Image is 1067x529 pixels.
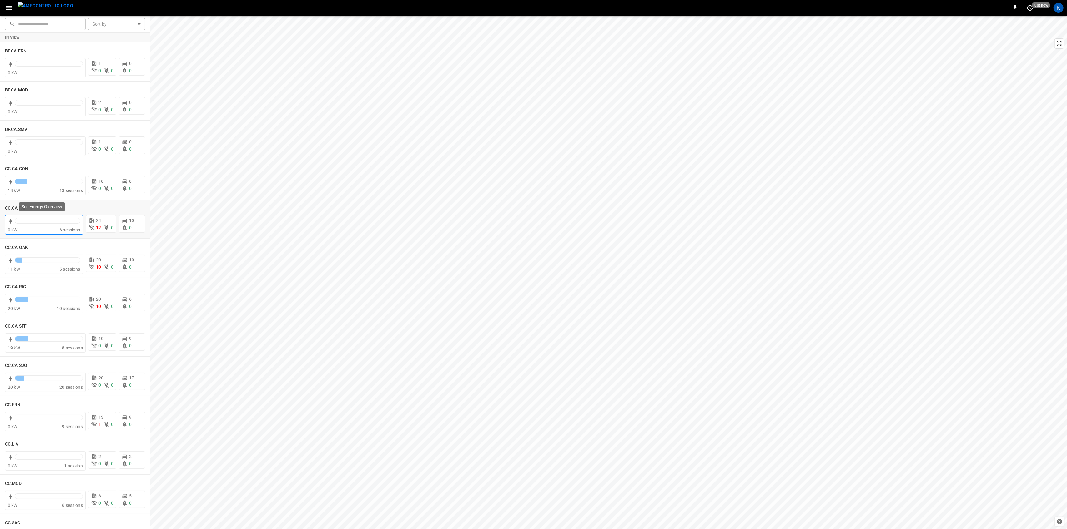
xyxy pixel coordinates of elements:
span: 0 [98,107,101,112]
strong: In View [5,35,20,40]
span: 1 [98,61,101,66]
span: 0 [111,304,113,309]
span: 1 [98,422,101,427]
span: 0 [129,461,132,466]
span: 10 [96,264,101,269]
span: 0 [111,422,113,427]
span: 0 kW [8,109,18,114]
h6: CC.CA.CON [5,166,28,172]
span: 0 kW [8,227,18,232]
span: 0 kW [8,149,18,154]
span: 8 [129,179,132,184]
span: 5 [129,493,132,498]
span: 6 [129,297,132,302]
span: 1 [98,139,101,144]
h6: BF.CA.MOD [5,87,28,94]
span: 10 sessions [57,306,80,311]
span: 18 [98,179,103,184]
span: 0 [129,304,132,309]
span: 0 [129,383,132,388]
span: 0 [98,146,101,151]
span: 10 [98,336,103,341]
span: 0 [111,264,113,269]
span: 0 [98,461,101,466]
span: 9 [129,415,132,420]
span: 1 session [64,463,83,468]
button: set refresh interval [1025,3,1035,13]
span: 0 [129,100,132,105]
h6: BF.CA.SMV [5,126,27,133]
div: profile-icon [1054,3,1064,13]
span: 20 kW [8,385,20,390]
span: 0 [129,343,132,348]
span: 2 [129,454,132,459]
span: 0 [129,61,132,66]
span: 0 [129,146,132,151]
span: 0 kW [8,424,18,429]
span: 10 [96,304,101,309]
span: 0 [129,68,132,73]
span: 9 [129,336,132,341]
span: 10 [129,218,134,223]
h6: CC.CA.SJO [5,362,27,369]
span: just now [1032,2,1050,8]
span: 0 [111,186,113,191]
span: 20 [96,257,101,262]
h6: BF.CA.FRN [5,48,27,55]
span: 0 [98,343,101,348]
span: 0 [98,68,101,73]
span: 20 sessions [59,385,83,390]
span: 0 [129,225,132,230]
span: 0 [111,461,113,466]
span: 0 [111,68,113,73]
h6: CC.CA.RIC [5,284,26,290]
span: 0 [98,383,101,388]
span: 20 kW [8,306,20,311]
span: 0 [111,107,113,112]
span: 0 [129,264,132,269]
span: 0 kW [8,503,18,508]
span: 6 sessions [59,227,80,232]
span: 0 kW [8,463,18,468]
span: 17 [129,375,134,380]
span: 5 sessions [59,267,80,272]
span: 0 [111,225,113,230]
span: 11 kW [8,267,20,272]
span: 0 [111,501,113,506]
span: 0 [111,146,113,151]
h6: CC.LIV [5,441,19,448]
span: 9 sessions [62,424,83,429]
span: 0 kW [8,70,18,75]
h6: CC.FRN [5,402,21,408]
span: 0 [129,107,132,112]
h6: CC.CA.OAK [5,244,28,251]
span: 24 [96,218,101,223]
h6: CC.SAC [5,520,20,527]
h6: CC.CA.SFF [5,323,27,330]
p: See Energy Overview [22,204,63,210]
span: 0 [129,422,132,427]
span: 6 sessions [62,503,83,508]
span: 12 [96,225,101,230]
h6: CC.MOD [5,480,22,487]
span: 20 [96,297,101,302]
span: 13 [98,415,103,420]
span: 19 kW [8,345,20,350]
span: 0 [111,383,113,388]
span: 6 [98,493,101,498]
span: 0 [111,343,113,348]
span: 20 [98,375,103,380]
span: 10 [129,257,134,262]
span: 18 kW [8,188,20,193]
span: 2 [98,454,101,459]
span: 0 [129,186,132,191]
span: 0 [98,186,101,191]
span: 2 [98,100,101,105]
span: 0 [129,139,132,144]
span: 0 [98,501,101,506]
img: ampcontrol.io logo [18,2,73,10]
span: 8 sessions [62,345,83,350]
span: 0 [129,501,132,506]
span: 13 sessions [59,188,83,193]
h6: CC.CA.FAI [5,205,25,212]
